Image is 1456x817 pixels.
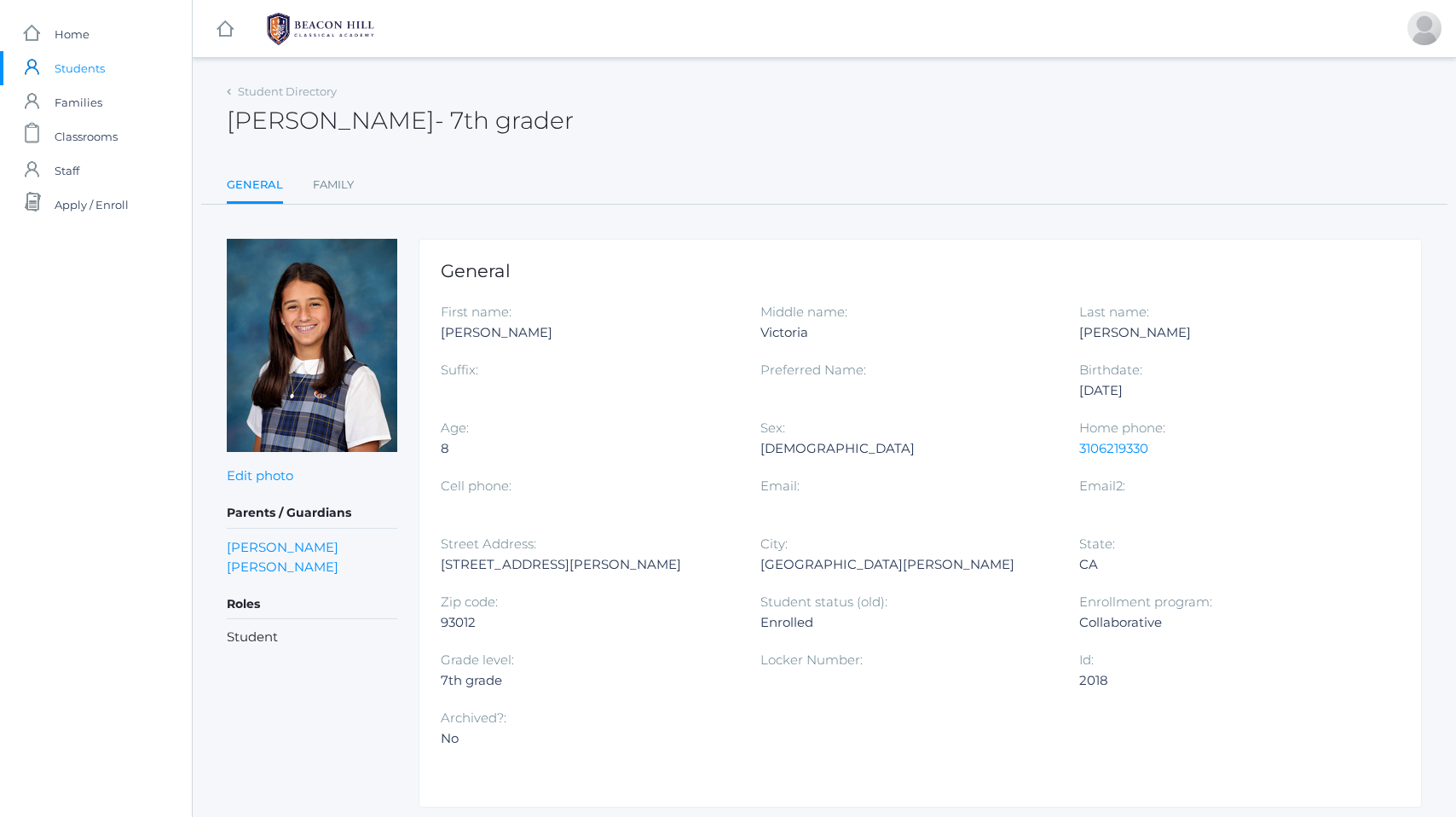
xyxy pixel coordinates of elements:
div: No [441,728,735,749]
a: [PERSON_NAME] [227,557,338,577]
label: Locker Number: [760,652,863,668]
div: 93012 [441,612,735,633]
label: Street Address: [441,536,536,552]
label: Zip code: [441,594,498,610]
span: Families [55,85,102,119]
span: - 7th grader [435,106,574,135]
label: Cell phone: [441,478,511,494]
label: Grade level: [441,652,514,668]
h2: [PERSON_NAME] [227,107,574,134]
h5: Roles [227,590,397,619]
label: Student status (old): [760,594,887,610]
label: Email2: [1079,478,1125,494]
label: Middle name: [760,304,847,320]
a: Student Directory [238,84,337,98]
label: Email: [760,478,800,494]
a: Edit photo [227,467,293,484]
div: 8 [441,438,735,459]
label: Age: [441,420,469,436]
span: Home [55,17,90,51]
a: [PERSON_NAME] [227,537,338,557]
div: Peter Dishchekenian [1407,11,1442,45]
a: Family [313,168,354,202]
span: Apply / Enroll [55,188,129,222]
div: [DATE] [1079,380,1373,401]
div: [DEMOGRAPHIC_DATA] [760,438,1054,459]
label: Preferred Name: [760,362,866,378]
label: Birthdate: [1079,362,1142,378]
label: Sex: [760,420,785,436]
div: Collaborative [1079,612,1373,633]
div: [PERSON_NAME] [441,322,735,343]
label: State: [1079,536,1115,552]
div: [STREET_ADDRESS][PERSON_NAME] [441,554,735,575]
div: 7th grade [441,670,735,691]
label: Enrollment program: [1079,594,1212,610]
div: Victoria [760,322,1054,343]
label: Archived?: [441,710,506,726]
span: Students [55,51,105,85]
label: Id: [1079,652,1094,668]
div: [PERSON_NAME] [1079,322,1373,343]
li: Student [227,628,397,647]
label: Suffix: [441,362,478,378]
label: Home phone: [1079,420,1165,436]
span: Staff [55,154,79,188]
img: Juliana Benson [227,239,397,452]
a: 3106219330 [1079,440,1148,456]
h1: General [441,261,1400,281]
div: 2018 [1079,670,1373,691]
div: CA [1079,554,1373,575]
div: [GEOGRAPHIC_DATA][PERSON_NAME] [760,554,1054,575]
img: 1_BHCALogos-05.png [257,8,384,50]
a: General [227,168,283,205]
label: City: [760,536,788,552]
span: Classrooms [55,119,118,154]
h5: Parents / Guardians [227,499,397,528]
div: Enrolled [760,612,1054,633]
label: First name: [441,304,511,320]
label: Last name: [1079,304,1149,320]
